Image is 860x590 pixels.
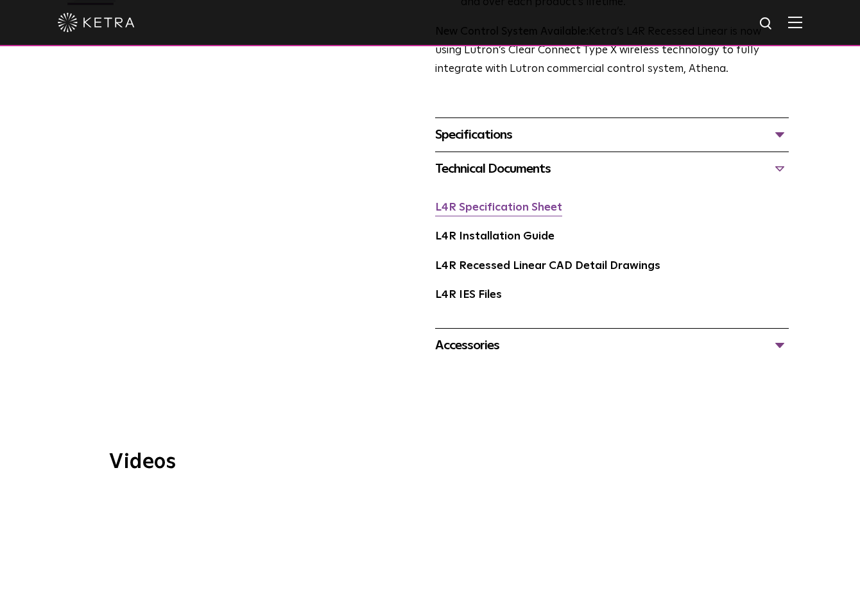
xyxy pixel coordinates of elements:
img: Hamburger%20Nav.svg [788,16,802,28]
p: Ketra’s L4R Recessed Linear is now using Lutron’s Clear Connect Type X wireless technology to ful... [435,23,789,79]
div: Specifications [435,125,789,145]
a: L4R Recessed Linear CAD Detail Drawings [435,261,660,272]
a: L4R Specification Sheet [435,202,562,213]
a: L4R IES Files [435,290,502,300]
div: Accessories [435,335,789,356]
h3: Videos [109,452,751,473]
a: L4R Installation Guide [435,231,555,242]
div: Technical Documents [435,159,789,179]
img: ketra-logo-2019-white [58,13,135,32]
img: search icon [759,16,775,32]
